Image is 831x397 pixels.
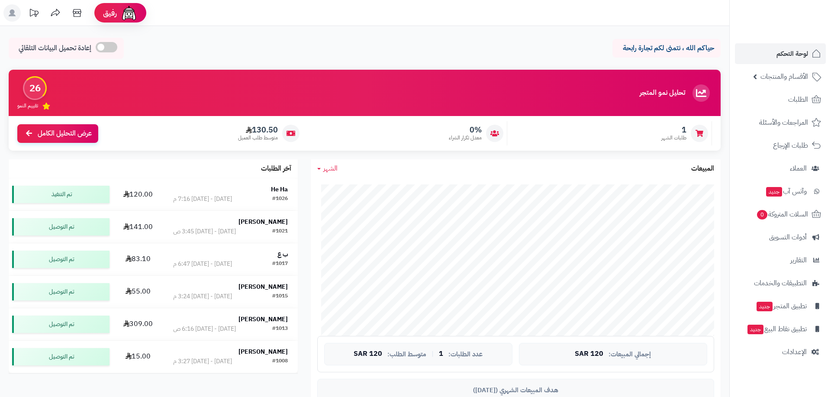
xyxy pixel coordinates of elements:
[661,134,686,142] span: طلبات الشهر
[113,276,163,308] td: 55.00
[735,319,826,339] a: تطبيق نقاط البيعجديد
[238,315,288,324] strong: [PERSON_NAME]
[272,292,288,301] div: #1015
[12,316,110,333] div: تم التوصيل
[619,43,714,53] p: حياكم الله ، نتمنى لكم تجارة رابحة
[788,94,808,106] span: الطلبات
[735,112,826,133] a: المراجعات والأسئلة
[439,350,443,358] span: 1
[735,273,826,294] a: التطبيقات والخدمات
[575,350,603,358] span: 120 SAR
[272,195,288,203] div: #1026
[173,260,232,268] div: [DATE] - [DATE] 6:47 م
[735,296,826,316] a: تطبيق المتجرجديد
[23,4,45,24] a: تحديثات المنصة
[113,341,163,373] td: 15.00
[754,277,807,289] span: التطبيقات والخدمات
[609,351,651,358] span: إجمالي المبيعات:
[261,165,291,173] h3: آخر الطلبات
[735,181,826,202] a: وآتس آبجديد
[113,308,163,340] td: 309.00
[735,204,826,225] a: السلات المتروكة0
[735,43,826,64] a: لوحة التحكم
[782,346,807,358] span: الإعدادات
[120,4,138,22] img: ai-face.png
[173,325,236,333] div: [DATE] - [DATE] 6:16 ص
[776,48,808,60] span: لوحة التحكم
[765,185,807,197] span: وآتس آب
[238,125,278,135] span: 130.50
[354,350,382,358] span: 120 SAR
[238,134,278,142] span: متوسط طلب العميل
[12,283,110,300] div: تم التوصيل
[735,342,826,362] a: الإعدادات
[238,282,288,291] strong: [PERSON_NAME]
[735,158,826,179] a: العملاء
[735,135,826,156] a: طلبات الإرجاع
[323,163,338,174] span: الشهر
[17,102,38,110] span: تقييم النمو
[271,185,288,194] strong: He Ha
[272,260,288,268] div: #1017
[790,162,807,174] span: العملاء
[272,325,288,333] div: #1013
[735,250,826,271] a: التقارير
[757,302,773,311] span: جديد
[272,227,288,236] div: #1021
[448,351,483,358] span: عدد الطلبات:
[103,8,117,18] span: رفيق
[790,254,807,266] span: التقارير
[756,300,807,312] span: تطبيق المتجر
[173,195,232,203] div: [DATE] - [DATE] 7:16 م
[317,164,338,174] a: الشهر
[640,89,685,97] h3: تحليل نمو المتجر
[173,227,236,236] div: [DATE] - [DATE] 3:45 ص
[691,165,714,173] h3: المبيعات
[19,43,91,53] span: إعادة تحميل البيانات التلقائي
[173,357,232,366] div: [DATE] - [DATE] 3:27 م
[173,292,232,301] div: [DATE] - [DATE] 3:24 م
[12,251,110,268] div: تم التوصيل
[12,186,110,203] div: تم التنفيذ
[735,227,826,248] a: أدوات التسويق
[324,386,707,395] div: هدف المبيعات الشهري ([DATE])
[747,323,807,335] span: تطبيق نقاط البيع
[772,6,823,25] img: logo-2.png
[277,250,288,259] strong: ب ع
[12,218,110,236] div: تم التوصيل
[756,208,808,220] span: السلات المتروكة
[12,348,110,365] div: تم التوصيل
[238,217,288,226] strong: [PERSON_NAME]
[747,325,763,334] span: جديد
[757,210,768,220] span: 0
[432,351,434,357] span: |
[17,124,98,143] a: عرض التحليل الكامل
[661,125,686,135] span: 1
[387,351,426,358] span: متوسط الطلب:
[113,211,163,243] td: 141.00
[113,178,163,210] td: 120.00
[735,89,826,110] a: الطلبات
[272,357,288,366] div: #1008
[769,231,807,243] span: أدوات التسويق
[113,243,163,275] td: 83.10
[759,116,808,129] span: المراجعات والأسئلة
[38,129,92,139] span: عرض التحليل الكامل
[766,187,782,197] span: جديد
[449,125,482,135] span: 0%
[760,71,808,83] span: الأقسام والمنتجات
[238,347,288,356] strong: [PERSON_NAME]
[449,134,482,142] span: معدل تكرار الشراء
[773,139,808,152] span: طلبات الإرجاع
